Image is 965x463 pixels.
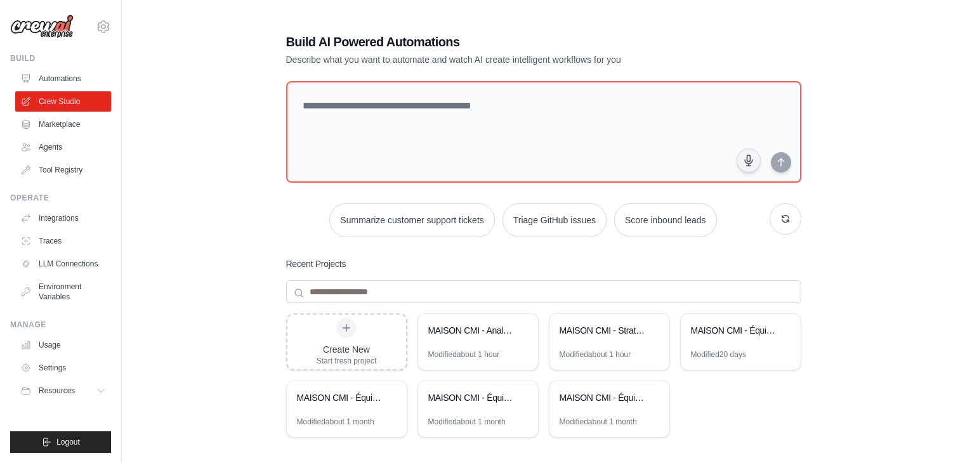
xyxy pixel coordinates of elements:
[691,349,746,360] div: Modified 20 days
[428,349,500,360] div: Modified about 1 hour
[737,148,761,173] button: Click to speak your automation idea
[286,33,712,51] h1: Build AI Powered Automations
[428,417,506,427] div: Modified about 1 month
[10,15,74,39] img: Logo
[614,203,717,237] button: Score inbound leads
[15,91,111,112] a: Crew Studio
[502,203,607,237] button: Triage GitHub issues
[560,324,647,337] div: MAISON CMI - Strategie Video Reseaux Sociaux
[317,356,377,366] div: Start fresh project
[317,343,377,356] div: Create New
[15,68,111,89] a: Automations
[15,381,111,401] button: Resources
[10,193,111,203] div: Operate
[56,437,80,447] span: Logout
[15,277,111,307] a: Environment Variables
[560,349,631,360] div: Modified about 1 hour
[15,114,111,134] a: Marketplace
[297,417,374,427] div: Modified about 1 month
[329,203,494,237] button: Summarize customer support tickets
[297,391,384,404] div: MAISON CMI - Équipe Multi-Agent Construction
[560,417,637,427] div: Modified about 1 month
[428,391,515,404] div: MAISON CMI - Équipe Multi-Agents
[560,391,647,404] div: MAISON CMI - Équipe Multi-Agent IA
[15,358,111,378] a: Settings
[39,386,75,396] span: Resources
[770,203,801,235] button: Get new suggestions
[15,254,111,274] a: LLM Connections
[10,431,111,453] button: Logout
[691,324,778,337] div: MAISON CMI - Équipe Multi-Agent IA
[10,53,111,63] div: Build
[15,231,111,251] a: Traces
[15,208,111,228] a: Integrations
[428,324,515,337] div: MAISON CMI - Analyse Marche et Reseaux Sociaux
[15,335,111,355] a: Usage
[10,320,111,330] div: Manage
[286,258,346,270] h3: Recent Projects
[286,53,712,66] p: Describe what you want to automate and watch AI create intelligent workflows for you
[15,160,111,180] a: Tool Registry
[15,137,111,157] a: Agents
